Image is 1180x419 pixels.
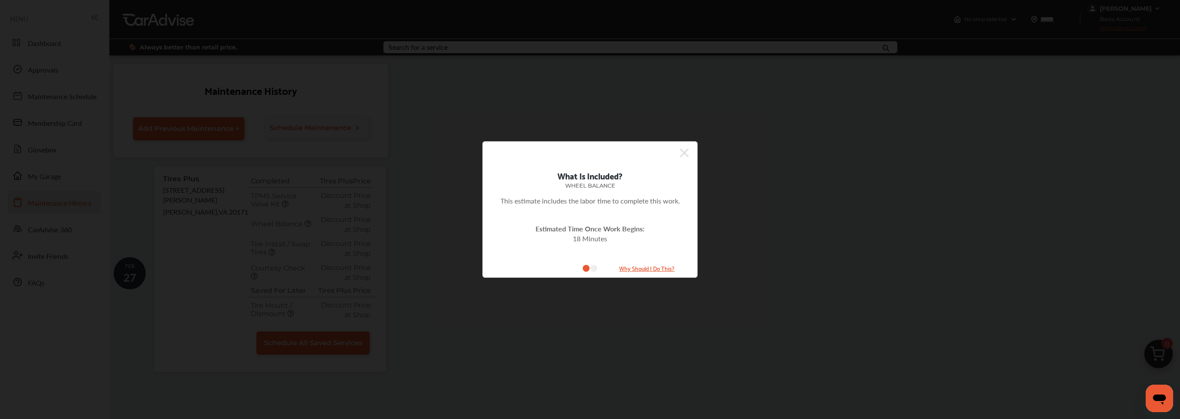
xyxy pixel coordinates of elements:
div: Estimated Time Once Work Begins: [496,224,684,234]
div: Wheel Balance [496,182,684,189]
div: What Is Included? [496,169,684,182]
iframe: Button to launch messaging window [1146,385,1173,412]
small: Why Should I Do This? [604,263,690,273]
p: This estimate includes the labor time to complete this work. [496,196,684,206]
div: 18 Minutes [496,234,684,243]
